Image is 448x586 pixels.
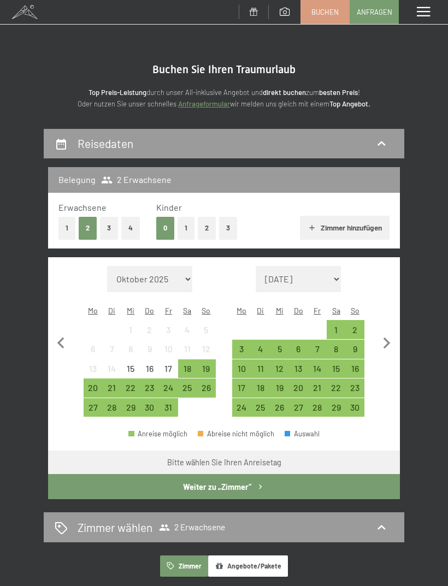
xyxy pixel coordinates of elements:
div: Anreise möglich [159,398,178,417]
button: 3 [100,217,118,239]
div: Anreise möglich [346,359,365,378]
div: Sun Nov 16 2025 [346,359,365,378]
div: Anreise möglich [84,378,103,398]
div: 21 [309,383,326,400]
div: Sat Nov 15 2025 [327,359,346,378]
div: Fri Oct 31 2025 [159,398,178,417]
div: Thu Nov 20 2025 [289,378,308,398]
span: Kinder [156,202,182,212]
div: Anreise möglich [121,398,140,417]
div: 13 [85,364,102,381]
div: Anreise möglich [289,398,308,417]
div: Anreise möglich [270,378,289,398]
div: 11 [252,364,269,381]
div: 23 [141,383,158,400]
div: Anreise möglich [232,359,251,378]
button: Nächster Monat [375,266,398,417]
div: Sun Nov 09 2025 [346,340,365,359]
div: 27 [85,403,102,420]
div: Wed Nov 05 2025 [270,340,289,359]
div: 25 [252,403,269,420]
div: Sat Nov 29 2025 [327,398,346,417]
div: Anreise möglich [251,359,270,378]
div: Anreise möglich [308,378,327,398]
div: Sat Nov 01 2025 [327,320,346,339]
a: Anfrageformular [178,99,230,108]
button: Angebote/Pakete [208,555,288,577]
h3: Belegung [58,174,96,186]
div: Sun Nov 30 2025 [346,398,365,417]
div: Fri Oct 10 2025 [159,340,178,359]
button: 2 [79,217,97,239]
div: 17 [160,364,177,381]
div: Thu Oct 30 2025 [140,398,159,417]
strong: direkt buchen [263,88,306,97]
div: Anreise nicht möglich [121,320,140,339]
div: 19 [271,383,288,400]
span: Buchen Sie Ihren Traumurlaub [152,63,296,76]
abbr: Donnerstag [145,306,154,315]
div: Anreise möglich [251,378,270,398]
div: Anreise möglich [159,378,178,398]
div: 10 [233,364,250,381]
div: Anreise nicht möglich [178,320,197,339]
div: 4 [179,325,196,342]
button: Vorheriger Monat [50,266,73,417]
div: Sat Oct 25 2025 [178,378,197,398]
div: Anreise möglich [232,378,251,398]
div: Anreise möglich [346,320,365,339]
div: 3 [160,325,177,342]
div: 30 [347,403,364,420]
button: 0 [156,217,174,239]
abbr: Donnerstag [294,306,303,315]
div: 29 [328,403,345,420]
div: Anreise nicht möglich [159,359,178,378]
div: Fri Nov 28 2025 [308,398,327,417]
div: Anreise möglich [327,340,346,359]
div: Fri Oct 17 2025 [159,359,178,378]
div: Anreise möglich [102,378,121,398]
abbr: Samstag [332,306,340,315]
div: 5 [271,345,288,362]
div: Wed Oct 22 2025 [121,378,140,398]
div: 27 [290,403,307,420]
div: Sat Nov 22 2025 [327,378,346,398]
div: Anreise möglich [308,359,327,378]
div: Tue Nov 25 2025 [251,398,270,417]
div: 23 [347,383,364,400]
div: Tue Oct 07 2025 [102,340,121,359]
div: 29 [122,403,139,420]
div: Thu Oct 16 2025 [140,359,159,378]
abbr: Montag [88,306,98,315]
div: Anreise nicht möglich [197,320,216,339]
div: Anreise möglich [346,340,365,359]
button: Weiter zu „Zimmer“ [48,474,400,499]
div: 12 [271,364,288,381]
div: Anreise nicht möglich [197,340,216,359]
div: Anreise möglich [308,340,327,359]
div: 16 [347,364,364,381]
div: Wed Oct 01 2025 [121,320,140,339]
div: 18 [252,383,269,400]
div: Sat Oct 18 2025 [178,359,197,378]
div: 9 [141,345,158,362]
div: Tue Oct 21 2025 [102,378,121,398]
abbr: Samstag [183,306,191,315]
div: Anreise möglich [289,359,308,378]
h2: Zimmer wählen [78,519,152,535]
div: Wed Nov 26 2025 [270,398,289,417]
div: Tue Nov 04 2025 [251,340,270,359]
div: Mon Nov 10 2025 [232,359,251,378]
div: Thu Oct 23 2025 [140,378,159,398]
div: 7 [309,345,326,362]
abbr: Mittwoch [127,306,134,315]
button: 2 [198,217,216,239]
strong: Top Preis-Leistung [89,88,146,97]
abbr: Dienstag [108,306,115,315]
div: Thu Nov 06 2025 [289,340,308,359]
div: 24 [160,383,177,400]
span: Buchen [311,7,339,17]
div: 11 [179,345,196,362]
div: Anreise nicht möglich [102,359,121,378]
div: Wed Oct 08 2025 [121,340,140,359]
